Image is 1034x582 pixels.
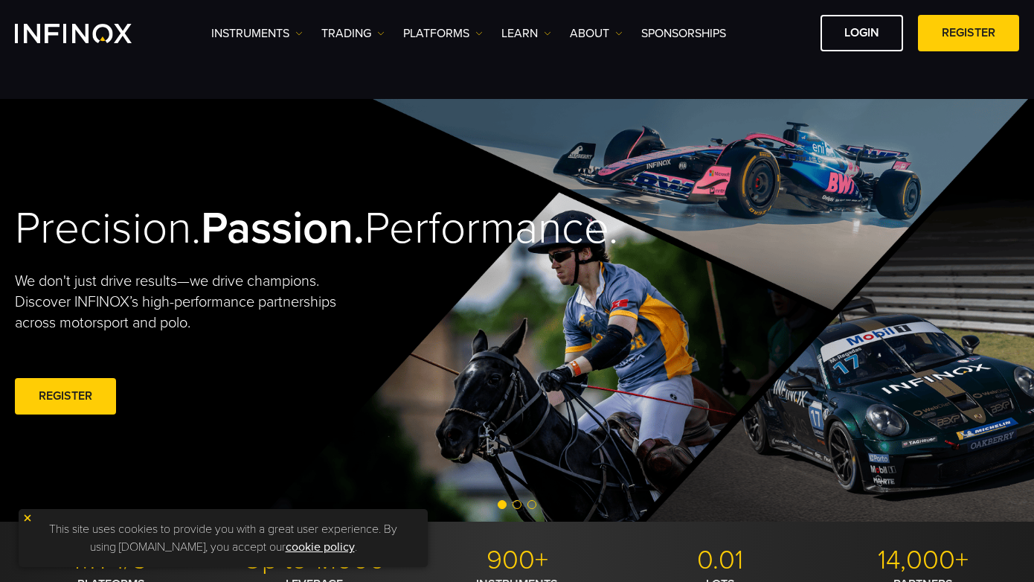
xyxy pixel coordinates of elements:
[421,544,613,577] p: 900+
[286,540,355,554] a: cookie policy
[918,15,1019,51] a: REGISTER
[403,25,483,42] a: PLATFORMS
[15,271,376,333] p: We don't just drive results—we drive champions. Discover INFINOX’s high-performance partnerships ...
[513,500,521,509] span: Go to slide 2
[15,544,207,577] p: MT4/5
[15,202,467,256] h2: Precision. Performance.
[22,513,33,523] img: yellow close icon
[26,517,420,560] p: This site uses cookies to provide you with a great user experience. By using [DOMAIN_NAME], you a...
[321,25,385,42] a: TRADING
[570,25,623,42] a: ABOUT
[15,24,167,43] a: INFINOX Logo
[211,25,303,42] a: Instruments
[498,500,507,509] span: Go to slide 1
[15,378,116,415] a: REGISTER
[641,25,726,42] a: SPONSORSHIPS
[821,15,903,51] a: LOGIN
[201,202,365,255] strong: Passion.
[827,544,1019,577] p: 14,000+
[501,25,551,42] a: Learn
[624,544,816,577] p: 0.01
[527,500,536,509] span: Go to slide 3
